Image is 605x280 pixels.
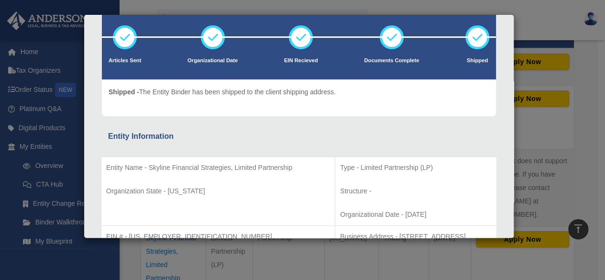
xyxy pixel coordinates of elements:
[109,86,336,98] p: The Entity Binder has been shipped to the client shipping address.
[340,209,492,221] p: Organizational Date - [DATE]
[364,56,419,66] p: Documents Complete
[109,88,139,96] span: Shipped -
[340,185,492,197] p: Structure -
[106,185,330,197] p: Organization State - [US_STATE]
[106,231,330,243] p: EIN # - [US_EMPLOYER_IDENTIFICATION_NUMBER]
[284,56,318,66] p: EIN Recieved
[187,56,238,66] p: Organizational Date
[340,231,492,243] p: Business Address - [STREET_ADDRESS]
[108,130,490,143] div: Entity Information
[106,162,330,174] p: Entity Name - Skyline Financial Strategies, Limited Partnership
[109,56,141,66] p: Articles Sent
[340,162,492,174] p: Type - Limited Partnership (LP)
[465,56,489,66] p: Shipped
